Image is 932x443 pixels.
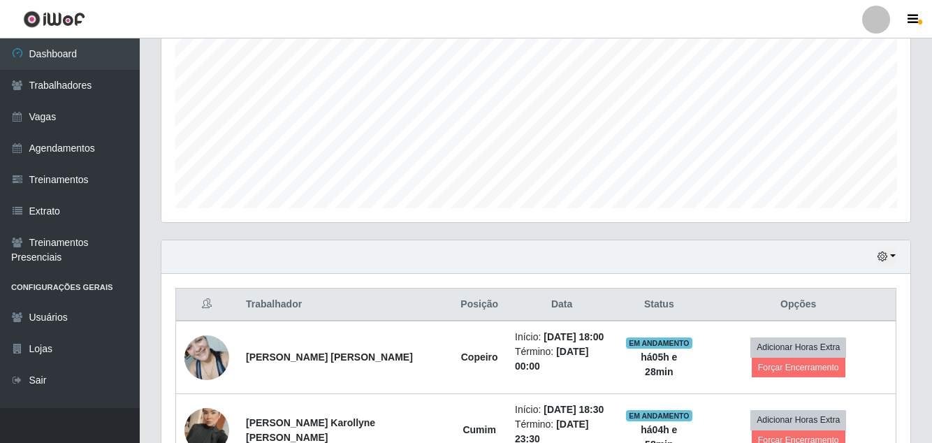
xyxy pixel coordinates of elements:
strong: [PERSON_NAME] [PERSON_NAME] [246,351,413,363]
span: EM ANDAMENTO [626,410,692,421]
li: Término: [515,344,609,374]
button: Adicionar Horas Extra [750,337,846,357]
strong: Cumim [463,424,495,435]
li: Início: [515,402,609,417]
th: Data [507,289,617,321]
th: Posição [452,289,507,321]
strong: há 05 h e 28 min [641,351,677,377]
th: Trabalhador [238,289,452,321]
img: 1714959691742.jpeg [184,328,229,387]
img: CoreUI Logo [23,10,85,28]
li: Início: [515,330,609,344]
button: Forçar Encerramento [752,358,845,377]
time: [DATE] 18:00 [544,331,604,342]
strong: [PERSON_NAME] Karollyne [PERSON_NAME] [246,417,375,443]
strong: Copeiro [461,351,498,363]
th: Opções [701,289,896,321]
button: Adicionar Horas Extra [750,410,846,430]
th: Status [617,289,701,321]
time: [DATE] 18:30 [544,404,604,415]
span: EM ANDAMENTO [626,337,692,349]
